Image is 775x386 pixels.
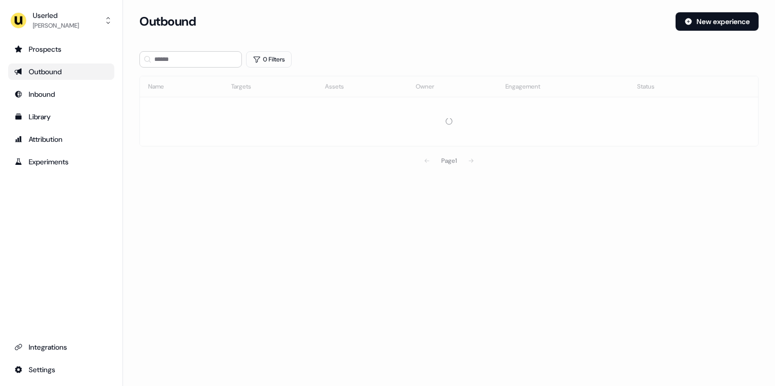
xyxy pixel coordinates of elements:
a: Go to integrations [8,339,114,355]
h3: Outbound [139,14,196,29]
a: Go to integrations [8,361,114,378]
a: Go to outbound experience [8,63,114,80]
a: Go to experiments [8,154,114,170]
a: Go to attribution [8,131,114,147]
div: Experiments [14,157,108,167]
div: Attribution [14,134,108,144]
div: Inbound [14,89,108,99]
div: Integrations [14,342,108,352]
div: Outbound [14,67,108,77]
button: Userled[PERSON_NAME] [8,8,114,33]
div: [PERSON_NAME] [33,20,79,31]
div: Userled [33,10,79,20]
a: Go to Inbound [8,86,114,102]
a: Go to templates [8,109,114,125]
div: Library [14,112,108,122]
div: Prospects [14,44,108,54]
a: Go to prospects [8,41,114,57]
div: Settings [14,364,108,375]
button: 0 Filters [246,51,292,68]
button: New experience [676,12,759,31]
